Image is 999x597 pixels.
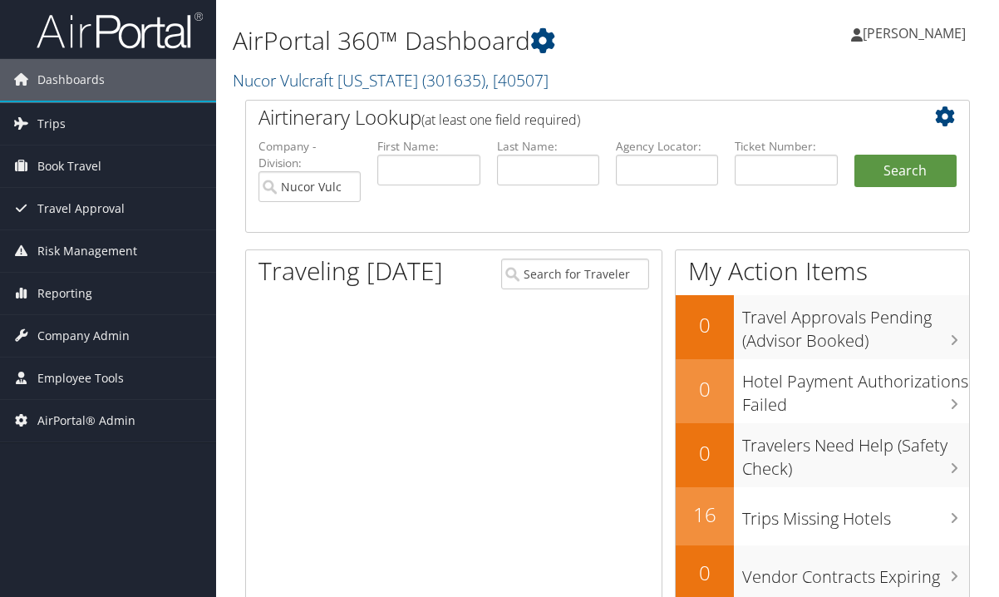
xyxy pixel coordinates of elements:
input: Search for Traveler [501,259,650,289]
img: airportal-logo.png [37,11,203,50]
span: (at least one field required) [421,111,580,129]
h2: 0 [676,311,734,339]
span: Company Admin [37,315,130,357]
span: AirPortal® Admin [37,400,135,442]
h2: 16 [676,501,734,529]
h3: Hotel Payment Authorizations Failed [742,362,969,417]
button: Search [854,155,957,188]
h2: 0 [676,559,734,587]
h1: AirPortal 360™ Dashboard [233,23,732,58]
span: Risk Management [37,230,137,272]
a: 16Trips Missing Hotels [676,487,969,545]
h1: My Action Items [676,254,969,289]
h2: 0 [676,375,734,403]
label: First Name: [377,138,480,155]
h3: Travel Approvals Pending (Advisor Booked) [742,298,969,353]
span: Trips [37,103,66,145]
label: Ticket Number: [735,138,837,155]
a: Nucor Vulcraft [US_STATE] [233,69,549,91]
a: 0Travelers Need Help (Safety Check) [676,423,969,487]
label: Company - Division: [258,138,361,172]
span: , [ 40507 ] [485,69,549,91]
h1: Traveling [DATE] [258,254,443,289]
h3: Trips Missing Hotels [742,499,969,530]
a: 0Travel Approvals Pending (Advisor Booked) [676,295,969,359]
a: 0Hotel Payment Authorizations Failed [676,359,969,423]
span: Employee Tools [37,358,124,399]
span: Reporting [37,273,92,314]
label: Last Name: [497,138,599,155]
span: Travel Approval [37,188,125,229]
span: Dashboards [37,59,105,101]
span: ( 301635 ) [422,69,485,91]
label: Agency Locator: [616,138,718,155]
h2: Airtinerary Lookup [258,103,897,131]
h2: 0 [676,439,734,467]
span: Book Travel [37,146,101,187]
span: [PERSON_NAME] [863,24,966,42]
a: [PERSON_NAME] [851,8,982,58]
h3: Travelers Need Help (Safety Check) [742,426,969,481]
h3: Vendor Contracts Expiring [742,557,969,589]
